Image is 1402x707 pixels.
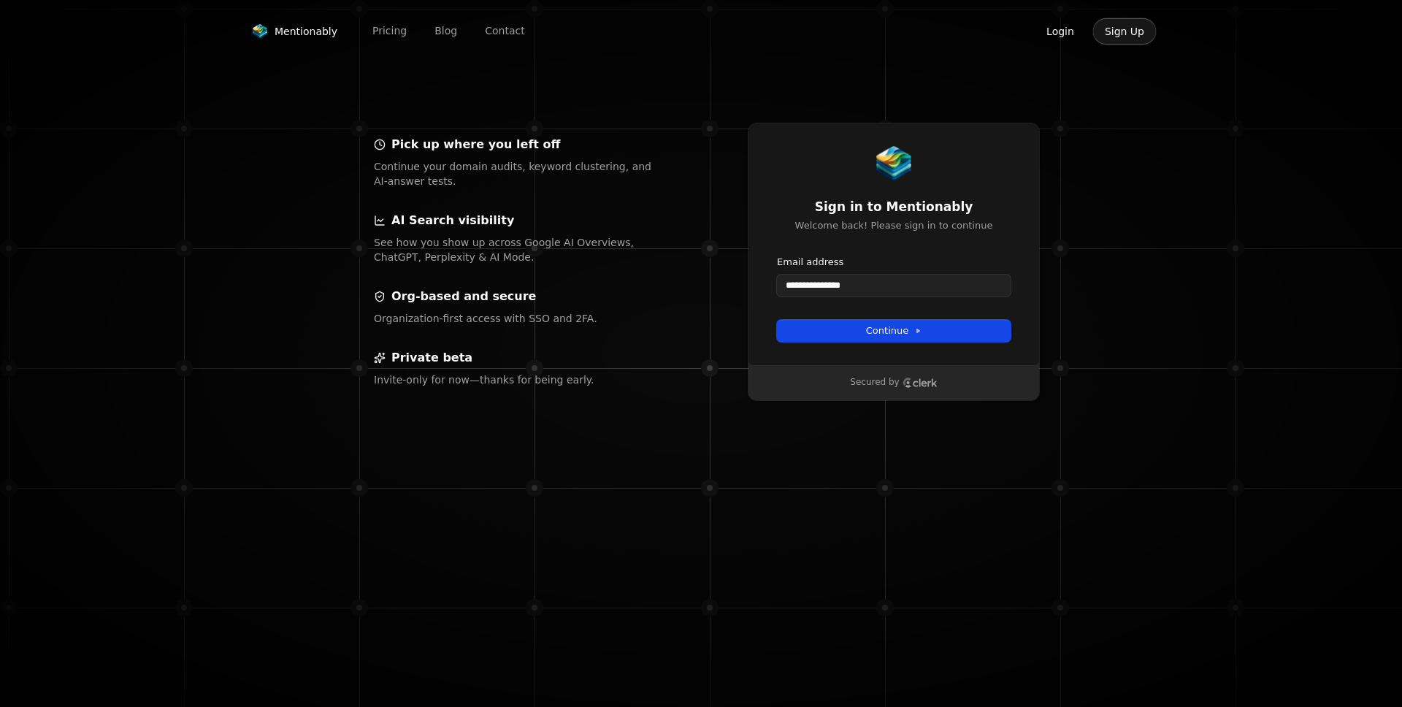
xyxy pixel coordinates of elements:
[374,372,654,387] p: Invite‑only for now—thanks for being early.
[777,219,1011,232] p: Welcome back! Please sign in to continue
[391,349,472,367] p: Private beta
[374,311,654,326] p: Organization‑first access with SSO and 2FA.
[903,378,938,388] a: Clerk logo
[866,324,922,337] span: Continue
[1092,18,1157,45] button: Sign Up
[251,24,269,39] img: Mentionably logo
[275,24,337,39] span: Mentionably
[850,377,899,389] p: Secured by
[1034,18,1087,45] button: Login
[361,20,418,42] a: Pricing
[391,136,561,153] p: Pick up where you left off
[473,20,536,42] a: Contact
[777,320,1011,342] button: Continue
[423,20,469,42] a: Blog
[777,199,1011,216] h1: Sign in to Mentionably
[391,288,536,305] p: Org‑based and secure
[876,146,911,181] img: Mentionably
[391,212,514,229] p: AI Search visibility
[245,21,343,42] a: Mentionably
[374,159,654,188] p: Continue your domain audits, keyword clustering, and AI‑answer tests.
[374,235,654,264] p: See how you show up across Google AI Overviews, ChatGPT, Perplexity & AI Mode.
[777,256,843,269] label: Email address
